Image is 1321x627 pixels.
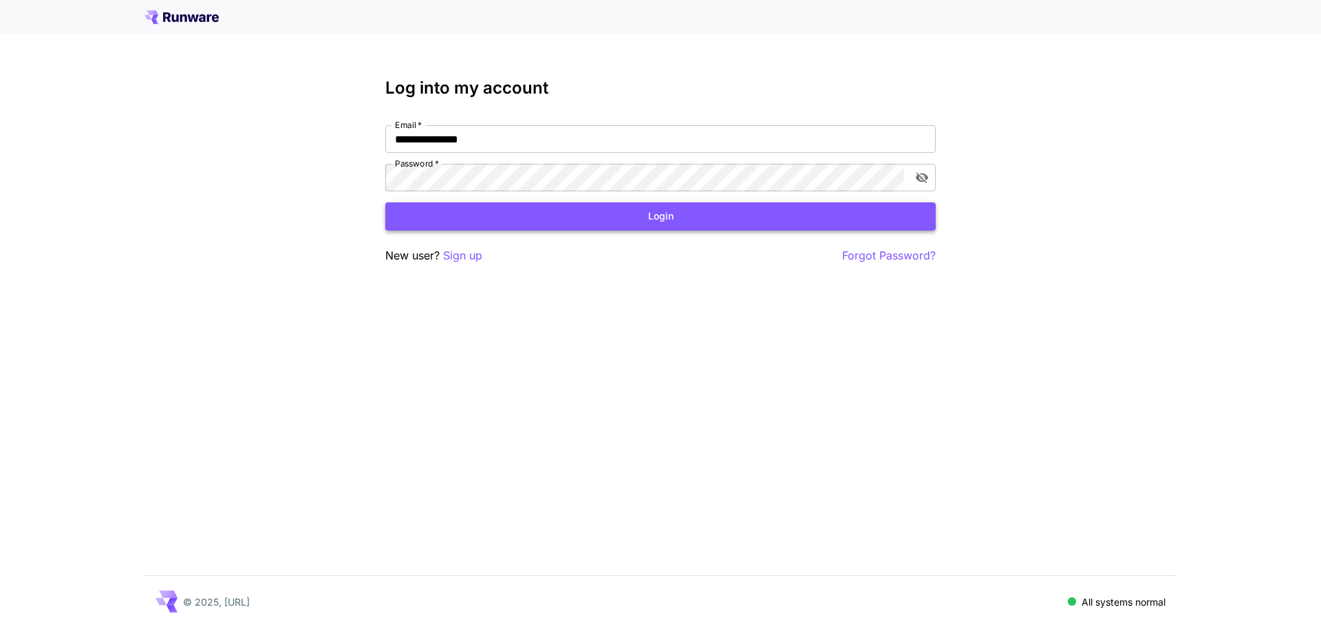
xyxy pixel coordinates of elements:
p: © 2025, [URL] [183,595,250,609]
button: toggle password visibility [910,165,934,190]
button: Forgot Password? [842,247,936,264]
label: Password [395,158,439,169]
p: New user? [385,247,482,264]
label: Email [395,119,422,131]
h3: Log into my account [385,78,936,98]
button: Sign up [443,247,482,264]
p: All systems normal [1082,595,1166,609]
button: Login [385,202,936,231]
